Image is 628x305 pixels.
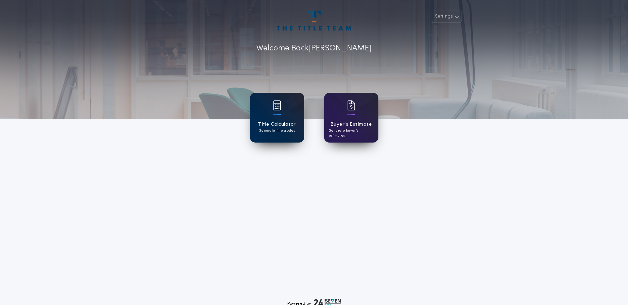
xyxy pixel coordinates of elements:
[329,128,374,138] p: Generate buyer's estimates
[277,11,351,30] img: account-logo
[273,100,281,110] img: card icon
[258,121,296,128] h1: Title Calculator
[324,93,378,143] a: card iconBuyer's EstimateGenerate buyer's estimates
[330,121,372,128] h1: Buyer's Estimate
[259,128,295,133] p: Generate title quotes
[256,42,372,54] p: Welcome Back [PERSON_NAME]
[250,93,304,143] a: card iconTitle CalculatorGenerate title quotes
[431,11,462,23] button: Settings
[347,100,355,110] img: card icon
